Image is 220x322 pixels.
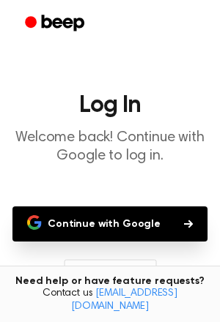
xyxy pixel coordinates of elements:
a: [EMAIL_ADDRESS][DOMAIN_NAME] [71,288,177,312]
a: Beep [15,10,98,38]
button: Continue with Google [12,206,208,241]
span: Contact us [9,288,211,313]
p: Welcome back! Continue with Google to log in. [12,129,208,165]
h1: Log In [12,94,208,117]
